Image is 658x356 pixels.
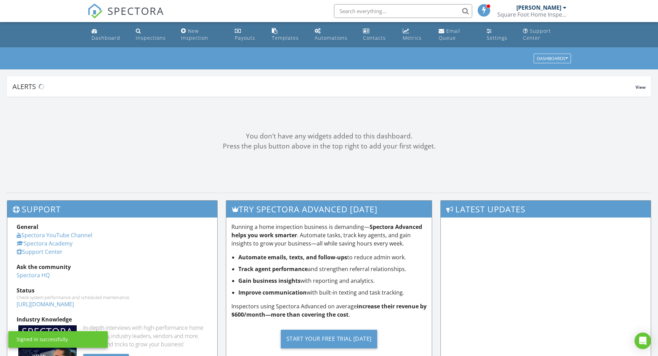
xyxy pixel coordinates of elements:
[107,3,164,18] span: SPECTORA
[334,4,472,18] input: Search everything...
[403,35,422,41] div: Metrics
[238,277,427,285] li: with reporting and analytics.
[7,201,217,218] h3: Support
[7,141,651,151] div: Press the plus button above in the top right to add your first widget.
[231,302,427,319] p: Inspectors using Spectora Advanced on average .
[534,54,571,64] button: Dashboards
[17,248,63,256] a: Support Center
[400,25,430,45] a: Metrics
[272,35,299,41] div: Templates
[312,25,355,45] a: Automations (Basic)
[516,4,561,11] div: [PERSON_NAME]
[363,35,386,41] div: Contacts
[238,253,347,261] strong: Automate emails, texts, and follow-ups
[269,25,306,45] a: Templates
[7,131,651,141] div: You don't have any widgets added to this dashboard.
[87,9,164,24] a: SPECTORA
[484,25,515,45] a: Settings
[235,35,255,41] div: Payouts
[635,333,651,349] div: Open Intercom Messenger
[181,28,208,41] div: New Inspection
[238,253,427,261] li: to reduce admin work.
[636,84,646,90] span: View
[238,265,427,273] li: and strengthen referral relationships.
[497,11,566,18] div: Square Foot Home Inspections, PLLC
[231,302,427,318] strong: increase their revenue by $600/month—more than covering the cost
[17,315,208,324] div: Industry Knowledge
[12,82,636,91] div: Alerts
[520,25,569,45] a: Support Center
[281,330,377,348] div: Start Your Free Trial [DATE]
[523,28,551,41] div: Support Center
[17,271,50,279] a: Spectora HQ
[87,3,103,19] img: The Best Home Inspection Software - Spectora
[231,223,427,248] p: Running a home inspection business is demanding— . Automate tasks, track key agents, and gain ins...
[83,324,208,348] div: In-depth interviews with high-performance home inspectors, industry leaders, vendors and more. Ge...
[231,223,422,239] strong: Spectora Advanced helps you work smarter
[92,35,120,41] div: Dashboard
[226,201,432,218] h3: Try spectora advanced [DATE]
[436,25,478,45] a: Email Queue
[17,336,69,343] div: Signed in successfully.
[136,35,166,41] div: Inspections
[238,265,308,273] strong: Track agent performance
[439,28,460,41] div: Email Queue
[231,324,427,354] a: Start Your Free Trial [DATE]
[133,25,173,45] a: Inspections
[537,56,568,61] div: Dashboards
[17,231,92,239] a: Spectora YouTube Channel
[17,286,208,295] div: Status
[360,25,394,45] a: Contacts
[17,295,208,300] div: Check system performance and scheduled maintenance.
[89,25,127,45] a: Dashboard
[17,240,73,247] a: Spectora Academy
[17,263,208,271] div: Ask the community
[238,288,427,297] li: with built-in texting and task tracking.
[315,35,347,41] div: Automations
[178,25,227,45] a: New Inspection
[17,223,38,231] strong: General
[238,289,307,296] strong: Improve communication
[487,35,507,41] div: Settings
[238,277,301,285] strong: Gain business insights
[17,300,74,308] a: [URL][DOMAIN_NAME]
[441,201,651,218] h3: Latest Updates
[232,25,264,45] a: Payouts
